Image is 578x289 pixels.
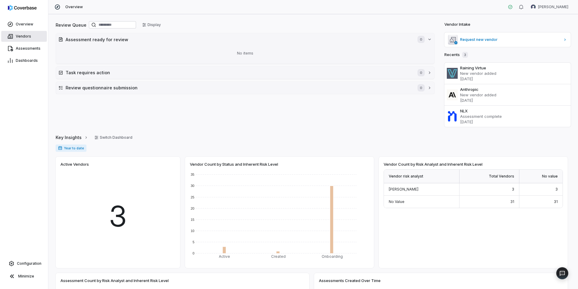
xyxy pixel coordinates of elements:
[444,105,571,127] a: NLXAssessment complete[DATE]
[444,52,468,58] h2: Recents
[60,278,169,283] span: Assessment Count by Risk Analyst and Inherent Risk Level
[16,22,33,27] span: Overview
[193,240,194,244] text: 5
[460,108,568,114] h3: NLX
[191,207,194,210] text: 20
[417,84,425,91] span: 0
[191,195,194,199] text: 25
[554,199,558,204] span: 31
[2,258,46,269] a: Configuration
[66,36,411,43] h2: Assessment ready for review
[1,19,47,30] a: Overview
[1,43,47,54] a: Assessments
[191,184,194,188] text: 30
[18,274,34,279] span: Minimize
[527,2,572,12] button: Luke Taylor avatar[PERSON_NAME]
[319,278,381,283] span: Assessments Created Over Time
[56,144,86,152] span: Year to date
[56,22,86,28] h2: Review Queue
[66,69,411,76] h2: Task requires action
[193,251,194,255] text: 0
[8,5,37,11] img: logo-D7KZi-bG.svg
[389,199,404,204] span: No Value
[190,161,278,167] span: Vendor Count by Status and Inherent Risk Level
[531,5,536,9] img: Luke Taylor avatar
[459,170,520,183] div: Total Vendors
[460,87,568,92] h3: Anthropic
[512,187,514,191] span: 3
[109,195,127,238] span: 3
[555,187,558,191] span: 3
[58,146,62,150] svg: Date range for report
[16,34,31,39] span: Vendors
[56,82,434,94] button: Review questionnaire submission0
[384,161,482,167] span: Vendor Count by Risk Analyst and Inherent Risk Level
[460,92,568,98] p: New vendor added
[56,33,434,45] button: Assessment ready for review0
[462,52,468,58] span: 3
[460,71,568,76] p: New vendor added
[2,270,46,282] button: Minimize
[191,173,194,176] text: 35
[56,134,82,141] span: Key Insights
[54,131,90,144] button: Key Insights
[191,229,194,233] text: 10
[191,218,194,221] text: 15
[1,31,47,42] a: Vendors
[444,63,571,84] a: Raining VirtueNew vendor added[DATE]
[56,131,88,144] a: Key Insights
[519,170,563,183] div: No value
[56,67,434,79] button: Task requires action0
[510,199,514,204] span: 31
[389,187,418,191] span: [PERSON_NAME]
[60,161,89,167] span: Active Vendors
[1,55,47,66] a: Dashboards
[17,261,41,266] span: Configuration
[91,133,136,142] button: Switch Dashboard
[58,45,432,61] div: No items
[460,98,568,103] p: [DATE]
[460,65,568,71] h3: Raining Virtue
[16,58,38,63] span: Dashboards
[460,114,568,119] p: Assessment complete
[417,69,425,76] span: 0
[444,84,571,105] a: AnthropicNew vendor added[DATE]
[460,119,568,125] p: [DATE]
[66,85,411,91] h2: Review questionnaire submission
[417,36,425,43] span: 0
[538,5,568,9] span: [PERSON_NAME]
[444,32,571,47] a: Request new vendor
[460,37,560,42] span: Request new vendor
[65,5,83,9] span: Overview
[444,22,470,28] h2: Vendor Intake
[460,76,568,81] p: [DATE]
[138,20,164,29] button: Display
[16,46,41,51] span: Assessments
[384,170,459,183] div: Vendor risk analyst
